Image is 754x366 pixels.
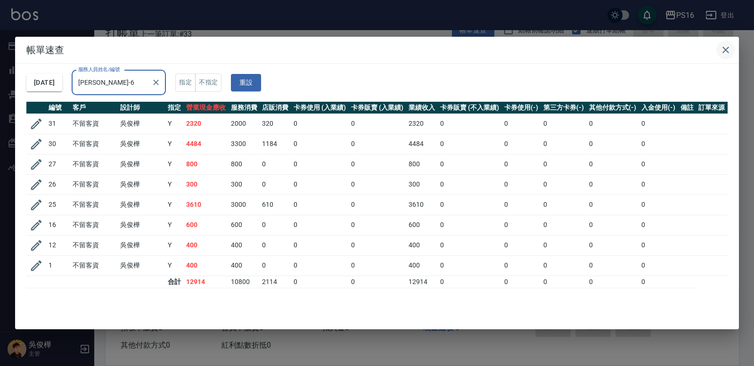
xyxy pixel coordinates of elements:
[349,195,406,215] td: 0
[438,114,502,134] td: 0
[291,154,349,174] td: 0
[184,134,229,154] td: 4484
[165,154,183,174] td: Y
[406,174,438,195] td: 300
[438,102,502,114] th: 卡券販賣 (不入業績)
[184,235,229,255] td: 400
[118,255,165,276] td: 吳俊樺
[118,174,165,195] td: 吳俊樺
[229,235,260,255] td: 400
[587,255,639,276] td: 0
[70,174,118,195] td: 不留客資
[195,73,221,92] button: 不指定
[70,134,118,154] td: 不留客資
[696,102,728,114] th: 訂單來源
[438,154,502,174] td: 0
[587,154,639,174] td: 0
[149,76,163,89] button: Clear
[502,102,541,114] th: 卡券使用(-)
[639,235,678,255] td: 0
[639,102,678,114] th: 入金使用(-)
[46,174,70,195] td: 26
[46,235,70,255] td: 12
[406,235,438,255] td: 400
[165,102,183,114] th: 指定
[502,134,541,154] td: 0
[291,276,349,288] td: 0
[184,215,229,235] td: 600
[541,114,587,134] td: 0
[349,215,406,235] td: 0
[438,134,502,154] td: 0
[46,102,70,114] th: 編號
[165,174,183,195] td: Y
[639,154,678,174] td: 0
[349,102,406,114] th: 卡券販賣 (入業績)
[502,174,541,195] td: 0
[587,276,639,288] td: 0
[541,276,587,288] td: 0
[70,154,118,174] td: 不留客資
[229,195,260,215] td: 3000
[175,73,196,92] button: 指定
[165,195,183,215] td: Y
[639,195,678,215] td: 0
[406,195,438,215] td: 3610
[165,134,183,154] td: Y
[406,134,438,154] td: 4484
[291,114,349,134] td: 0
[349,114,406,134] td: 0
[291,102,349,114] th: 卡券使用 (入業績)
[78,66,120,73] label: 服務人員姓名/編號
[438,276,502,288] td: 0
[502,276,541,288] td: 0
[229,134,260,154] td: 3300
[587,174,639,195] td: 0
[229,276,260,288] td: 10800
[260,114,291,134] td: 320
[260,174,291,195] td: 0
[15,37,739,63] h2: 帳單速查
[541,134,587,154] td: 0
[229,255,260,276] td: 400
[229,154,260,174] td: 800
[587,114,639,134] td: 0
[349,134,406,154] td: 0
[639,276,678,288] td: 0
[184,255,229,276] td: 400
[291,134,349,154] td: 0
[502,114,541,134] td: 0
[260,235,291,255] td: 0
[260,134,291,154] td: 1184
[587,195,639,215] td: 0
[406,154,438,174] td: 800
[438,215,502,235] td: 0
[438,174,502,195] td: 0
[349,276,406,288] td: 0
[118,215,165,235] td: 吳俊樺
[639,255,678,276] td: 0
[70,215,118,235] td: 不留客資
[260,276,291,288] td: 2114
[587,235,639,255] td: 0
[260,154,291,174] td: 0
[438,235,502,255] td: 0
[639,174,678,195] td: 0
[165,276,183,288] td: 合計
[291,235,349,255] td: 0
[541,174,587,195] td: 0
[46,255,70,276] td: 1
[438,195,502,215] td: 0
[502,195,541,215] td: 0
[349,255,406,276] td: 0
[184,154,229,174] td: 800
[587,102,639,114] th: 其他付款方式(-)
[438,255,502,276] td: 0
[541,154,587,174] td: 0
[291,174,349,195] td: 0
[229,102,260,114] th: 服務消費
[291,255,349,276] td: 0
[639,114,678,134] td: 0
[118,114,165,134] td: 吳俊樺
[260,215,291,235] td: 0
